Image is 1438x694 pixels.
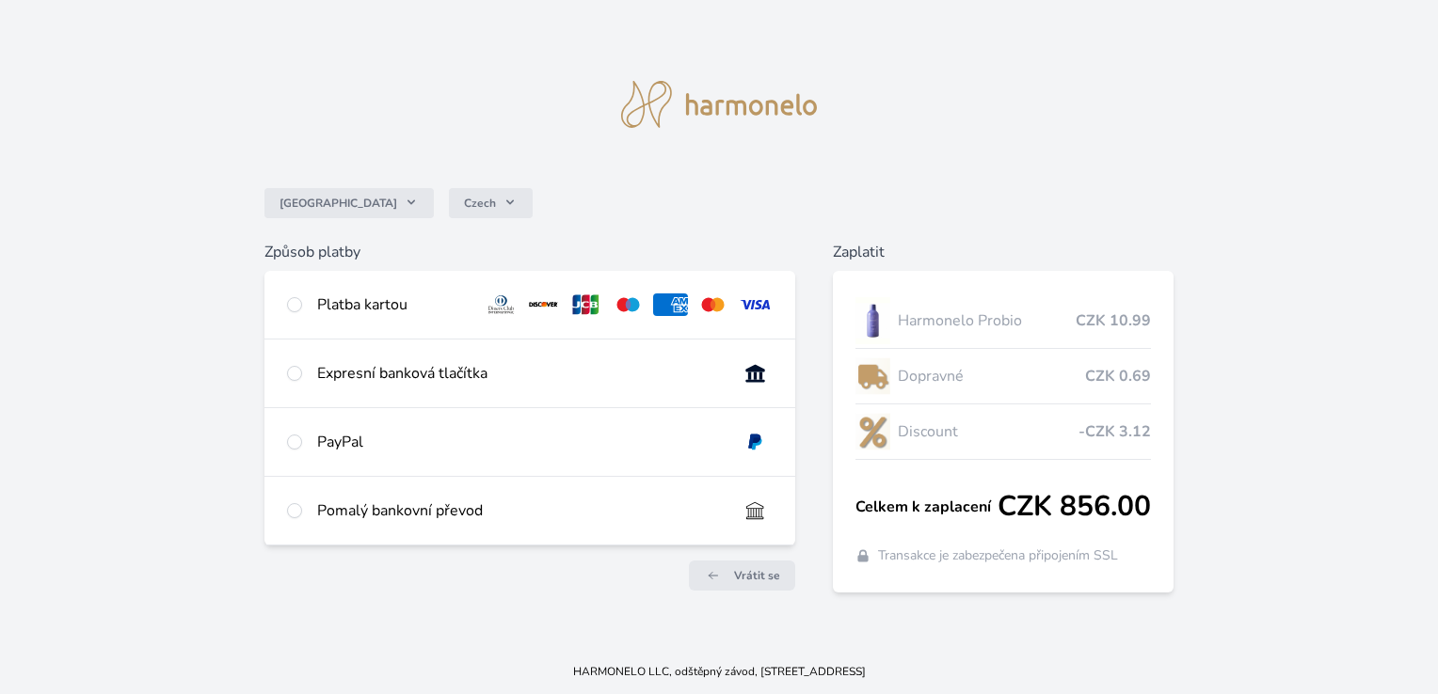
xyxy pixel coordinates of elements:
span: CZK 856.00 [998,490,1151,524]
button: Czech [449,188,533,218]
img: paypal.svg [738,431,773,453]
img: discover.svg [526,293,561,316]
span: Harmonelo Probio [898,309,1075,332]
span: Transakce je zabezpečena připojením SSL [878,546,1118,565]
span: CZK 10.99 [1076,309,1151,332]
span: [GEOGRAPHIC_DATA] [280,196,397,211]
a: Vrátit se [689,560,795,591]
span: CZK 0.69 [1085,365,1151,387]
span: Czech [464,196,496,211]
span: Vrátit se [734,568,780,583]
span: Dopravné [898,365,1084,387]
span: Celkem k zaplacení [855,496,998,518]
img: discount-lo.png [855,408,891,455]
h6: Zaplatit [833,241,1174,263]
img: onlineBanking_CZ.svg [738,362,773,385]
div: Expresní banková tlačítka [317,362,722,385]
img: CLEAN_PROBIO_se_stinem_x-lo.jpg [855,297,891,344]
button: [GEOGRAPHIC_DATA] [264,188,434,218]
img: bankTransfer_IBAN.svg [738,499,773,522]
img: maestro.svg [611,293,646,316]
h6: Způsob platby [264,241,794,263]
img: visa.svg [738,293,773,316]
img: logo.svg [621,81,817,128]
span: -CZK 3.12 [1078,420,1151,443]
img: diners.svg [484,293,519,316]
img: amex.svg [653,293,688,316]
div: Platba kartou [317,293,469,316]
img: jcb.svg [568,293,603,316]
img: mc.svg [695,293,730,316]
div: Pomalý bankovní převod [317,499,722,522]
div: PayPal [317,431,722,453]
span: Discount [898,420,1078,443]
img: delivery-lo.png [855,353,891,400]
